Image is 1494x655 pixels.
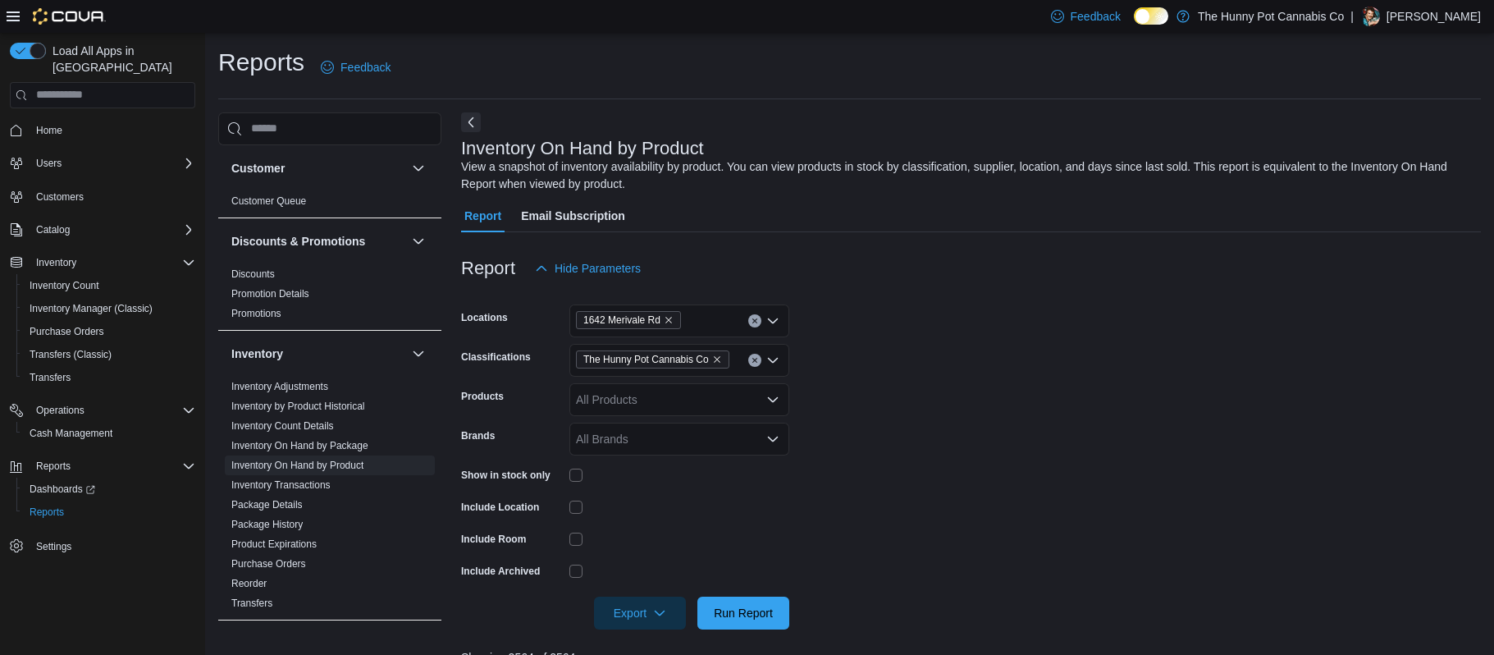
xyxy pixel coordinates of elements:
[36,223,70,236] span: Catalog
[583,351,709,368] span: The Hunny Pot Cannabis Co
[30,537,78,557] a: Settings
[10,112,195,601] nav: Complex example
[1350,7,1354,26] p: |
[36,190,84,204] span: Customers
[766,433,779,446] button: Open list of options
[340,59,391,76] span: Feedback
[664,315,674,325] button: Remove 1642 Merivale Rd from selection in this group
[3,455,202,478] button: Reports
[576,311,681,329] span: 1642 Merivale Rd
[231,288,309,300] a: Promotion Details
[231,597,272,610] span: Transfers
[231,518,303,531] span: Package History
[231,577,267,590] span: Reorder
[30,427,112,440] span: Cash Management
[23,276,106,295] a: Inventory Count
[30,121,69,140] a: Home
[461,259,515,278] h3: Report
[231,160,285,176] h3: Customer
[16,422,202,445] button: Cash Management
[231,308,281,319] a: Promotions
[3,251,202,274] button: Inventory
[23,502,195,522] span: Reports
[1387,7,1481,26] p: [PERSON_NAME]
[218,377,441,620] div: Inventory
[30,325,104,338] span: Purchase Orders
[604,597,676,630] span: Export
[464,199,501,232] span: Report
[461,139,704,158] h3: Inventory On Hand by Product
[30,153,68,173] button: Users
[231,346,283,362] h3: Inventory
[16,297,202,320] button: Inventory Manager (Classic)
[461,501,539,514] label: Include Location
[748,314,761,327] button: Clear input
[30,220,76,240] button: Catalog
[30,401,195,420] span: Operations
[231,499,303,511] a: Package Details
[30,153,195,173] span: Users
[231,268,275,280] a: Discounts
[23,502,71,522] a: Reports
[231,419,334,433] span: Inventory Count Details
[23,322,111,341] a: Purchase Orders
[30,483,95,496] span: Dashboards
[23,479,102,499] a: Dashboards
[231,268,275,281] span: Discounts
[1360,7,1380,26] div: Colten McCarthy
[714,605,773,621] span: Run Report
[30,506,64,519] span: Reports
[231,598,272,609] a: Transfers
[23,368,77,387] a: Transfers
[218,191,441,218] div: Customer
[16,478,202,501] a: Dashboards
[3,152,202,175] button: Users
[23,276,195,295] span: Inventory Count
[23,424,195,443] span: Cash Management
[23,368,195,387] span: Transfers
[30,456,77,476] button: Reports
[231,538,317,550] a: Product Expirations
[231,519,303,530] a: Package History
[33,8,106,25] img: Cova
[30,302,153,315] span: Inventory Manager (Classic)
[697,597,789,630] button: Run Report
[231,538,317,551] span: Product Expirations
[16,320,202,343] button: Purchase Orders
[30,220,195,240] span: Catalog
[3,218,202,241] button: Catalog
[36,404,85,417] span: Operations
[528,252,647,285] button: Hide Parameters
[36,256,76,269] span: Inventory
[461,533,526,546] label: Include Room
[30,279,99,292] span: Inventory Count
[748,354,761,367] button: Clear input
[712,355,722,364] button: Remove The Hunny Pot Cannabis Co from selection in this group
[231,346,405,362] button: Inventory
[594,597,686,630] button: Export
[583,312,660,328] span: 1642 Merivale Rd
[30,120,195,140] span: Home
[231,439,368,452] span: Inventory On Hand by Package
[576,350,729,369] span: The Hunny Pot Cannabis Co
[461,565,540,578] label: Include Archived
[231,459,363,472] span: Inventory On Hand by Product
[16,274,202,297] button: Inventory Count
[231,460,363,471] a: Inventory On Hand by Product
[23,299,195,318] span: Inventory Manager (Classic)
[231,420,334,432] a: Inventory Count Details
[231,287,309,300] span: Promotion Details
[231,558,306,570] a: Purchase Orders
[461,350,531,364] label: Classifications
[30,187,90,207] a: Customers
[409,634,428,653] button: Loyalty
[36,540,71,553] span: Settings
[231,380,328,393] span: Inventory Adjustments
[30,253,195,273] span: Inventory
[46,43,195,76] span: Load All Apps in [GEOGRAPHIC_DATA]
[231,635,272,652] h3: Loyalty
[1134,7,1168,25] input: Dark Mode
[409,231,428,251] button: Discounts & Promotions
[3,118,202,142] button: Home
